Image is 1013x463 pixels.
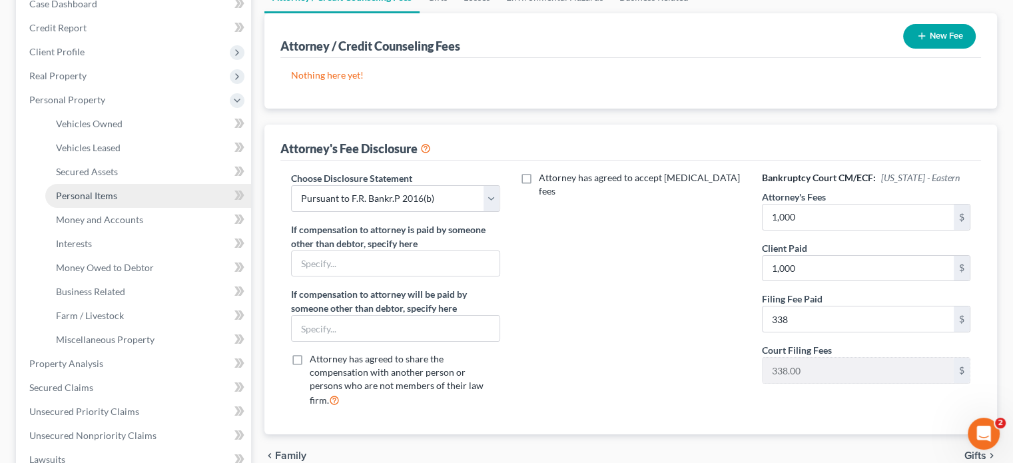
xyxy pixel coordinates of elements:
[292,316,499,341] input: Specify...
[56,214,143,225] span: Money and Accounts
[964,450,986,461] span: Gifts
[45,112,251,136] a: Vehicles Owned
[56,262,154,273] span: Money Owed to Debtor
[275,450,306,461] span: Family
[762,343,832,357] label: Court Filing Fees
[995,418,1006,428] span: 2
[45,184,251,208] a: Personal Items
[29,430,157,441] span: Unsecured Nonpriority Claims
[45,208,251,232] a: Money and Accounts
[986,450,997,461] i: chevron_right
[954,205,970,230] div: $
[56,310,124,321] span: Farm / Livestock
[56,118,123,129] span: Vehicles Owned
[291,171,412,185] label: Choose Disclosure Statement
[968,418,1000,450] iframe: Intercom live chat
[45,160,251,184] a: Secured Assets
[45,256,251,280] a: Money Owed to Debtor
[56,166,118,177] span: Secured Assets
[45,232,251,256] a: Interests
[954,306,970,332] div: $
[292,251,499,276] input: Specify...
[954,256,970,281] div: $
[964,450,997,461] button: Gifts chevron_right
[29,46,85,57] span: Client Profile
[29,358,103,369] span: Property Analysis
[763,358,954,383] input: 0.00
[763,256,954,281] input: 0.00
[45,304,251,328] a: Farm / Livestock
[881,172,960,183] span: [US_STATE] - Eastern
[19,16,251,40] a: Credit Report
[762,190,826,204] label: Attorney's Fees
[264,450,275,461] i: chevron_left
[762,241,807,255] label: Client Paid
[291,69,970,82] p: Nothing here yet!
[19,400,251,424] a: Unsecured Priority Claims
[763,205,954,230] input: 0.00
[56,286,125,297] span: Business Related
[29,406,139,417] span: Unsecured Priority Claims
[56,238,92,249] span: Interests
[56,334,155,345] span: Miscellaneous Property
[264,450,306,461] button: chevron_left Family
[539,172,740,197] span: Attorney has agreed to accept [MEDICAL_DATA] fees
[291,287,500,315] label: If compensation to attorney will be paid by someone other than debtor, specify here
[280,38,460,54] div: Attorney / Credit Counseling Fees
[56,190,117,201] span: Personal Items
[19,376,251,400] a: Secured Claims
[291,223,500,250] label: If compensation to attorney is paid by someone other than debtor, specify here
[29,382,93,393] span: Secured Claims
[763,306,954,332] input: 0.00
[19,424,251,448] a: Unsecured Nonpriority Claims
[280,141,431,157] div: Attorney's Fee Disclosure
[954,358,970,383] div: $
[310,353,484,406] span: Attorney has agreed to share the compensation with another person or persons who are not members ...
[56,142,121,153] span: Vehicles Leased
[45,280,251,304] a: Business Related
[903,24,976,49] button: New Fee
[19,352,251,376] a: Property Analysis
[29,94,105,105] span: Personal Property
[762,292,823,306] label: Filing Fee Paid
[29,22,87,33] span: Credit Report
[45,136,251,160] a: Vehicles Leased
[762,171,970,185] h6: Bankruptcy Court CM/ECF:
[29,70,87,81] span: Real Property
[45,328,251,352] a: Miscellaneous Property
